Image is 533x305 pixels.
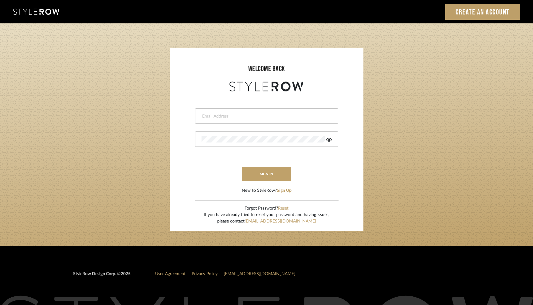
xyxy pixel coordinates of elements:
[242,187,292,194] div: New to StyleRow?
[176,63,357,74] div: welcome back
[202,113,330,119] input: Email Address
[204,212,329,225] div: If you have already tried to reset your password and having issues, please contact
[224,272,295,276] a: [EMAIL_ADDRESS][DOMAIN_NAME]
[242,167,291,181] button: sign in
[277,187,292,194] button: Sign Up
[278,205,288,212] button: Reset
[204,205,329,212] div: Forgot Password?
[445,4,520,20] a: Create an Account
[73,271,131,282] div: StyleRow Design Corp. ©2025
[155,272,186,276] a: User Agreement
[192,272,218,276] a: Privacy Policy
[245,219,316,223] a: [EMAIL_ADDRESS][DOMAIN_NAME]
